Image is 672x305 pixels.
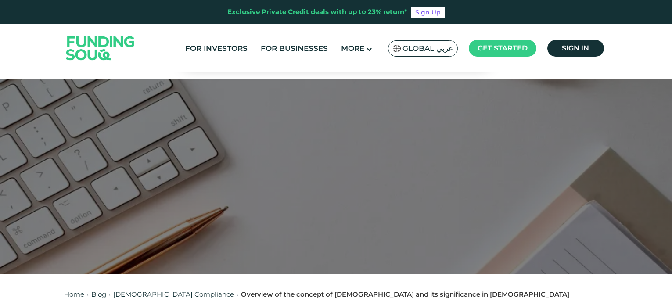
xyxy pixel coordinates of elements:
span: More [341,44,364,53]
img: SA Flag [393,45,401,52]
a: Home [64,290,84,298]
span: Sign in [562,44,589,52]
a: Sign Up [411,7,445,18]
a: For Investors [183,41,250,56]
span: Global عربي [402,43,453,54]
div: Exclusive Private Credit deals with up to 23% return* [227,7,407,17]
a: Blog [91,290,106,298]
a: Sign in [547,40,604,57]
a: [DEMOGRAPHIC_DATA] Compliance [113,290,234,298]
a: For Businesses [259,41,330,56]
div: Overview of the concept of [DEMOGRAPHIC_DATA] and its significance in [DEMOGRAPHIC_DATA] [241,290,569,300]
span: Get started [478,44,528,52]
img: Logo [57,26,144,70]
